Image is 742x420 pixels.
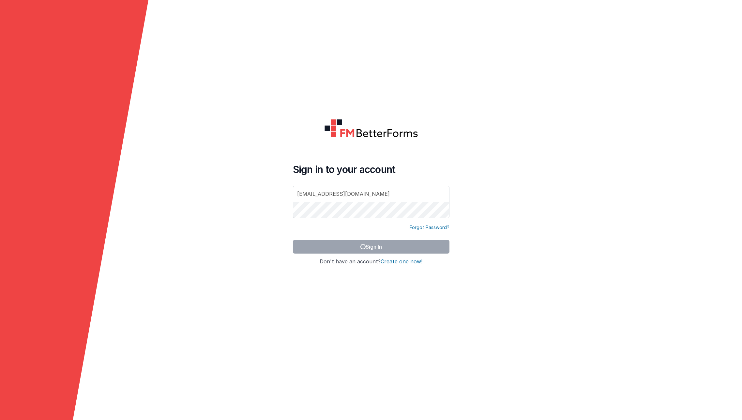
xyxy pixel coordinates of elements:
[293,163,449,175] h4: Sign in to your account
[293,240,449,254] button: Sign In
[410,224,449,231] a: Forgot Password?
[293,186,449,202] input: Email Address
[293,259,449,265] h4: Don't have an account?
[381,259,422,265] button: Create one now!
